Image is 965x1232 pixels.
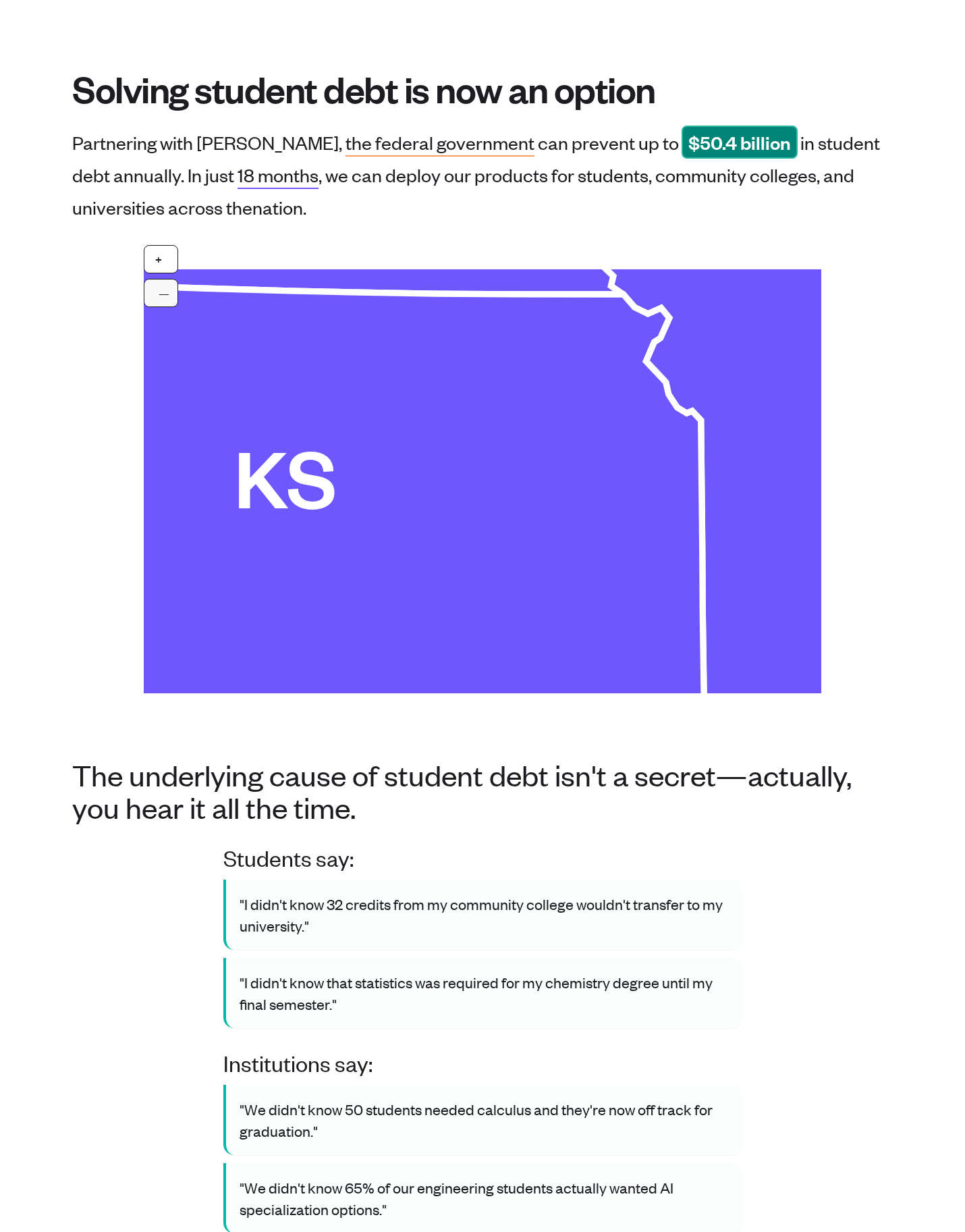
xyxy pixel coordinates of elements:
h2: Partnering with [PERSON_NAME], can prevent up to in student debt annually. In just , we can deplo... [72,131,880,219]
span: $ 50.4 billion [682,126,798,159]
p: "We didn't know 65% of our engineering students actually wanted AI specialization options." [240,1177,728,1220]
h3: Students say: [223,845,742,872]
span: 18 months [238,163,319,186]
p: "I didn't know 32 credits from my community college wouldn't transfer to my university." [240,893,728,936]
button: — [144,279,178,307]
text: KS [234,425,337,527]
h3: Institutions say: [223,1050,742,1077]
span: the federal government [346,131,534,154]
h2: The underlying cause of student debt isn't a secret—actually, you hear it all the time. [72,758,893,823]
button: + [144,245,178,273]
h1: Solving student debt is now an option [72,69,893,109]
p: "We didn't know 50 students needed calculus and they're now off track for graduation." [240,1098,728,1142]
p: "I didn't know that statistics was required for my chemistry degree until my final semester." [240,971,728,1015]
